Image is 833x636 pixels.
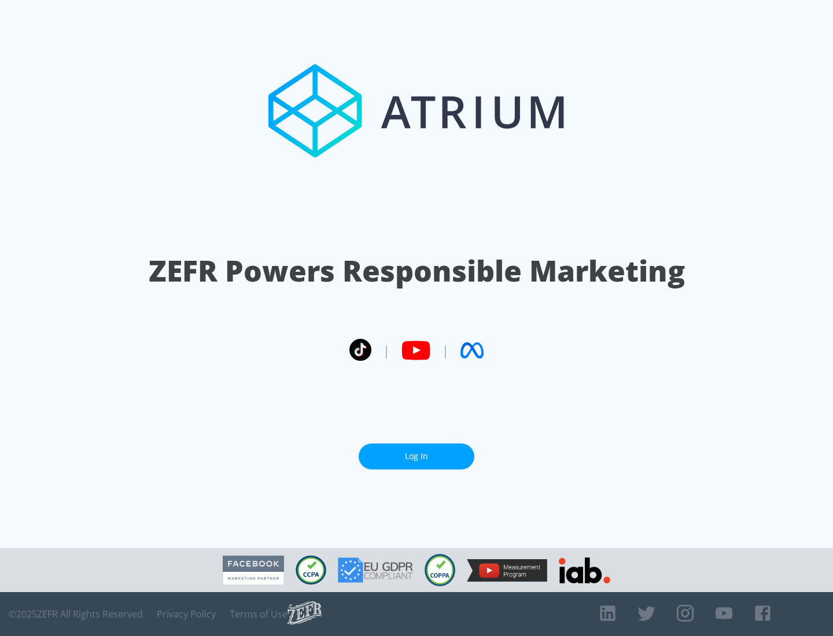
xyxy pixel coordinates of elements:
img: GDPR Compliant [338,557,413,583]
span: | [442,342,449,359]
img: YouTube Measurement Program [467,559,547,582]
img: COPPA Compliant [425,554,455,586]
a: Privacy Policy [157,608,216,620]
a: Log In [359,443,474,469]
img: CCPA Compliant [296,556,326,585]
span: © 2025 ZEFR All Rights Reserved [9,608,143,620]
span: | [383,342,390,359]
img: IAB [559,557,610,583]
a: Terms of Use [230,608,288,620]
img: Facebook Marketing Partner [223,556,284,585]
h1: ZEFR Powers Responsible Marketing [149,251,685,291]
